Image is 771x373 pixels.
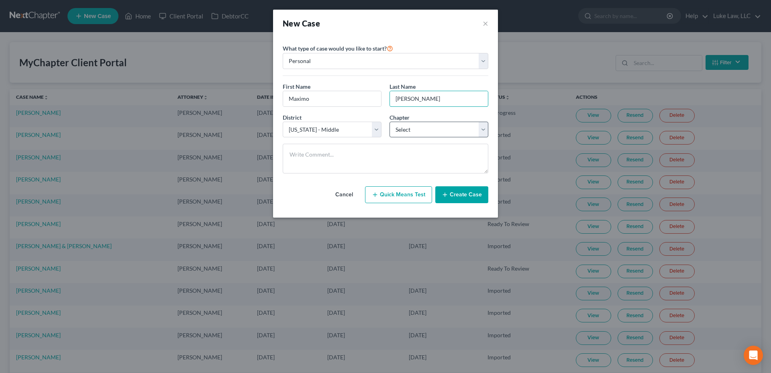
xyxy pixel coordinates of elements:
span: First Name [283,83,310,90]
button: × [483,18,488,29]
button: Create Case [435,186,488,203]
span: Chapter [390,114,410,121]
input: Enter First Name [283,91,381,106]
button: Quick Means Test [365,186,432,203]
label: What type of case would you like to start? [283,43,393,53]
span: Last Name [390,83,416,90]
button: Cancel [326,187,362,203]
span: District [283,114,302,121]
div: Open Intercom Messenger [744,346,763,365]
strong: New Case [283,18,320,28]
input: Enter Last Name [390,91,488,106]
